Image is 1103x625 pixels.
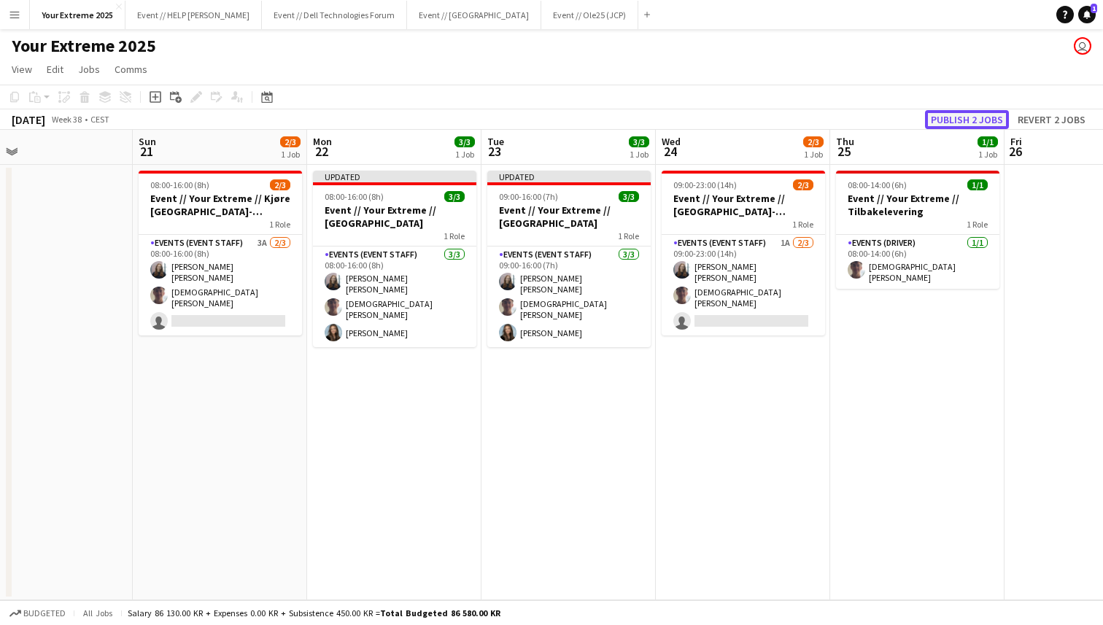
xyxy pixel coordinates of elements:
[407,1,541,29] button: Event // [GEOGRAPHIC_DATA]
[313,171,476,182] div: Updated
[139,135,156,148] span: Sun
[487,171,651,182] div: Updated
[834,143,854,160] span: 25
[109,60,153,79] a: Comms
[804,149,823,160] div: 1 Job
[618,230,639,241] span: 1 Role
[80,607,115,618] span: All jobs
[41,60,69,79] a: Edit
[541,1,638,29] button: Event // Ole25 (JCP)
[619,191,639,202] span: 3/3
[139,235,302,335] app-card-role: Events (Event Staff)3A2/308:00-16:00 (8h)[PERSON_NAME] [PERSON_NAME][DEMOGRAPHIC_DATA][PERSON_NAME]
[48,114,85,125] span: Week 38
[454,136,475,147] span: 3/3
[848,179,907,190] span: 08:00-14:00 (6h)
[7,605,68,621] button: Budgeted
[325,191,384,202] span: 08:00-16:00 (8h)
[629,136,649,147] span: 3/3
[662,235,825,335] app-card-role: Events (Event Staff)1A2/309:00-23:00 (14h)[PERSON_NAME] [PERSON_NAME][DEMOGRAPHIC_DATA][PERSON_NAME]
[136,143,156,160] span: 21
[487,246,651,347] app-card-role: Events (Event Staff)3/309:00-16:00 (7h)[PERSON_NAME] [PERSON_NAME][DEMOGRAPHIC_DATA][PERSON_NAME]...
[1010,135,1022,148] span: Fri
[12,112,45,127] div: [DATE]
[313,246,476,347] app-card-role: Events (Event Staff)3/308:00-16:00 (8h)[PERSON_NAME] [PERSON_NAME][DEMOGRAPHIC_DATA][PERSON_NAME]...
[313,203,476,230] h3: Event // Your Extreme // [GEOGRAPHIC_DATA]
[978,149,997,160] div: 1 Job
[793,179,813,190] span: 2/3
[78,63,100,76] span: Jobs
[925,110,1009,129] button: Publish 2 jobs
[23,608,66,618] span: Budgeted
[150,179,209,190] span: 08:00-16:00 (8h)
[444,230,465,241] span: 1 Role
[792,219,813,230] span: 1 Role
[280,136,301,147] span: 2/3
[269,219,290,230] span: 1 Role
[281,149,300,160] div: 1 Job
[455,149,474,160] div: 1 Job
[662,192,825,218] h3: Event // Your Extreme // [GEOGRAPHIC_DATA]-[GEOGRAPHIC_DATA]
[836,135,854,148] span: Thu
[836,171,999,289] app-job-card: 08:00-14:00 (6h)1/1Event // Your Extreme // Tilbakelevering1 RoleEvents (Driver)1/108:00-14:00 (6...
[673,179,737,190] span: 09:00-23:00 (14h)
[380,607,500,618] span: Total Budgeted 86 580.00 KR
[313,171,476,347] app-job-card: Updated08:00-16:00 (8h)3/3Event // Your Extreme // [GEOGRAPHIC_DATA]1 RoleEvents (Event Staff)3/3...
[1078,6,1096,23] a: 1
[1008,143,1022,160] span: 26
[1091,4,1097,13] span: 1
[836,235,999,289] app-card-role: Events (Driver)1/108:00-14:00 (6h)[DEMOGRAPHIC_DATA][PERSON_NAME]
[485,143,504,160] span: 23
[313,135,332,148] span: Mon
[125,1,262,29] button: Event // HELP [PERSON_NAME]
[115,63,147,76] span: Comms
[47,63,63,76] span: Edit
[499,191,558,202] span: 09:00-16:00 (7h)
[311,143,332,160] span: 22
[12,35,156,57] h1: Your Extreme 2025
[803,136,824,147] span: 2/3
[270,179,290,190] span: 2/3
[90,114,109,125] div: CEST
[12,63,32,76] span: View
[967,219,988,230] span: 1 Role
[662,135,681,148] span: Wed
[662,171,825,335] app-job-card: 09:00-23:00 (14h)2/3Event // Your Extreme // [GEOGRAPHIC_DATA]-[GEOGRAPHIC_DATA]1 RoleEvents (Eve...
[139,192,302,218] h3: Event // Your Extreme // Kjøre [GEOGRAPHIC_DATA]-[GEOGRAPHIC_DATA]
[30,1,125,29] button: Your Extreme 2025
[72,60,106,79] a: Jobs
[1074,37,1091,55] app-user-avatar: Lars Songe
[1012,110,1091,129] button: Revert 2 jobs
[487,135,504,148] span: Tue
[128,607,500,618] div: Salary 86 130.00 KR + Expenses 0.00 KR + Subsistence 450.00 KR =
[836,192,999,218] h3: Event // Your Extreme // Tilbakelevering
[6,60,38,79] a: View
[262,1,407,29] button: Event // Dell Technologies Forum
[967,179,988,190] span: 1/1
[487,171,651,347] app-job-card: Updated09:00-16:00 (7h)3/3Event // Your Extreme // [GEOGRAPHIC_DATA]1 RoleEvents (Event Staff)3/3...
[630,149,649,160] div: 1 Job
[444,191,465,202] span: 3/3
[659,143,681,160] span: 24
[487,203,651,230] h3: Event // Your Extreme // [GEOGRAPHIC_DATA]
[978,136,998,147] span: 1/1
[139,171,302,335] app-job-card: 08:00-16:00 (8h)2/3Event // Your Extreme // Kjøre [GEOGRAPHIC_DATA]-[GEOGRAPHIC_DATA]1 RoleEvents...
